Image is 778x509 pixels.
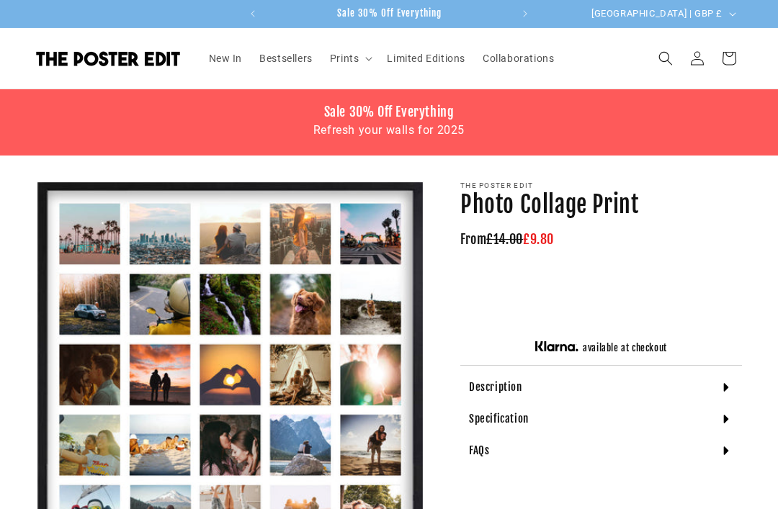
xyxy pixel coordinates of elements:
summary: Prints [321,43,379,73]
h1: Photo Collage Print [460,190,742,220]
span: Sale 30% Off Everything [337,7,442,19]
span: New In [209,52,243,65]
a: Collaborations [474,43,563,73]
span: £14.00 [486,231,523,247]
img: The Poster Edit [36,51,180,66]
a: New In [200,43,251,73]
span: [GEOGRAPHIC_DATA] | GBP £ [591,6,723,21]
a: The Poster Edit [31,45,186,71]
p: The Poster Edit [460,181,742,190]
h3: From [460,231,742,248]
span: Prints [330,52,359,65]
h4: FAQs [469,443,489,458]
a: Limited Editions [378,43,474,73]
summary: Search [650,42,681,74]
span: £9.80 [523,231,554,247]
a: Bestsellers [251,43,321,73]
span: Limited Editions [387,52,465,65]
h5: available at checkout [583,342,667,354]
span: Bestsellers [259,52,313,65]
h4: Description [469,380,522,395]
h4: Specification [469,412,529,426]
span: Collaborations [483,52,554,65]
